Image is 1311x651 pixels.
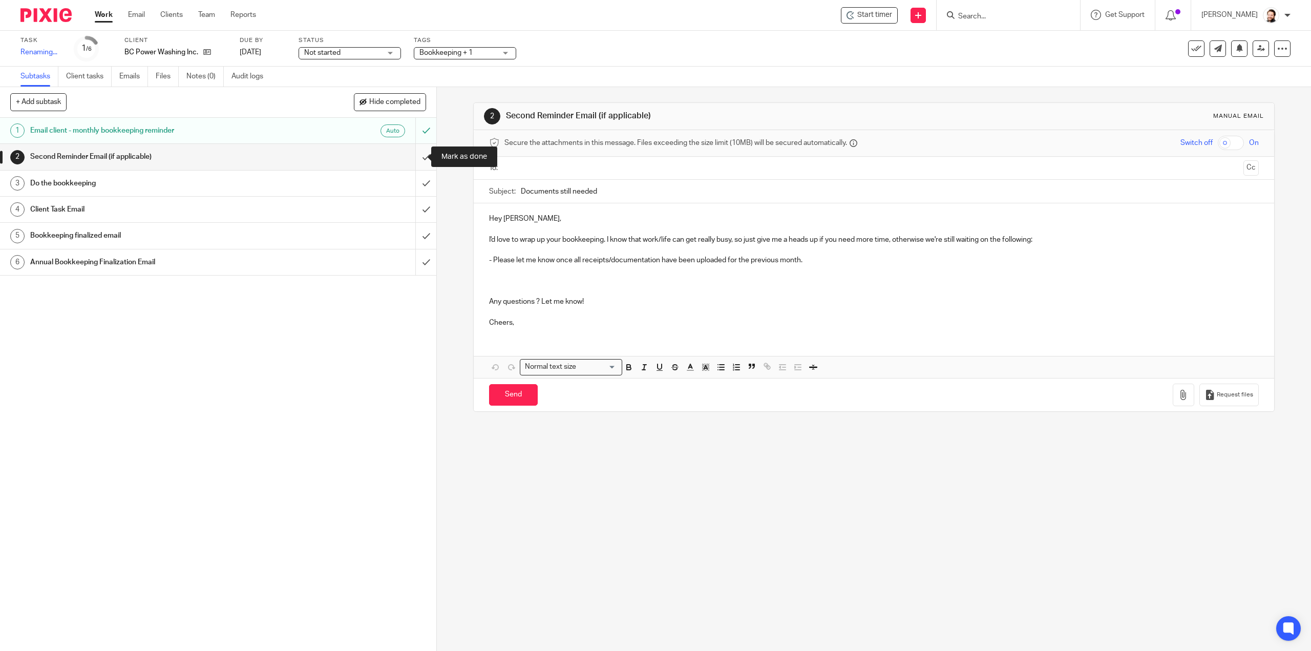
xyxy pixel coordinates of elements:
div: Bookkeeping - Monthly - July [20,47,61,57]
span: Secure the attachments in this message. Files exceeding the size limit (10MB) will be secured aut... [504,138,847,148]
button: Cc [1243,160,1259,176]
a: Subtasks [20,67,58,87]
label: Client [124,36,227,45]
button: + Add subtask [10,93,67,111]
span: [DATE] [240,49,261,56]
h1: Second Reminder Email (if applicable) [30,149,280,164]
div: Manual email [1213,112,1264,120]
a: Clients [160,10,183,20]
label: Task [20,36,61,45]
h1: Second Reminder Email (if applicable) [506,111,896,121]
a: Client tasks [66,67,112,87]
div: Search for option [520,359,622,375]
div: BC Power Washing Inc. - Bookkeeping - Monthly - July [841,7,898,24]
label: To: [489,163,500,173]
span: Start timer [857,10,892,20]
a: Emails [119,67,148,87]
p: BC Power Washing Inc. [124,47,198,57]
div: 2 [484,108,500,124]
span: Normal text size [522,362,578,372]
p: I'd love to wrap up your bookkeeping. I know that work/life can get really busy, so just give me ... [489,235,1258,245]
span: Switch off [1180,138,1213,148]
input: Search [957,12,1049,22]
p: Cheers, [489,307,1258,328]
a: Work [95,10,113,20]
a: Audit logs [231,67,271,87]
a: Team [198,10,215,20]
a: Notes (0) [186,67,224,87]
div: 3 [10,176,25,191]
div: Auto [380,124,405,137]
span: On [1249,138,1259,148]
h1: Client Task Email [30,202,280,217]
button: Request files [1199,384,1259,407]
span: Renaming... [20,49,57,56]
p: Any questions ? Let me know! [489,297,1258,307]
label: Subject: [489,186,516,197]
div: 4 [10,202,25,217]
a: Email [128,10,145,20]
label: Tags [414,36,516,45]
span: Not started [304,49,341,56]
input: Send [489,384,538,406]
label: Due by [240,36,286,45]
span: Request files [1217,391,1253,399]
a: Files [156,67,179,87]
input: Search for option [579,362,616,372]
img: Jayde%20Headshot.jpg [1263,7,1279,24]
h1: Do the bookkeeping [30,176,280,191]
span: Get Support [1105,11,1145,18]
div: 1 [10,123,25,138]
h1: Email client - monthly bookkeeping reminder [30,123,280,138]
span: Bookkeeping + 1 [419,49,473,56]
a: Reports [230,10,256,20]
div: 1 [81,43,92,54]
img: Pixie [20,8,72,22]
div: 2 [10,150,25,164]
div: 5 [10,229,25,243]
label: Status [299,36,401,45]
button: Hide completed [354,93,426,111]
p: [PERSON_NAME] [1201,10,1258,20]
span: Hide completed [369,98,420,107]
h1: Annual Bookkeeping Finalization Email [30,255,280,270]
h1: Bookkeeping finalized email [30,228,280,243]
small: /6 [86,46,92,52]
p: Hey [PERSON_NAME], [489,214,1258,224]
p: - Please let me know once all receipts/documentation have been uploaded for the previous month. [489,255,1258,265]
div: 6 [10,255,25,269]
